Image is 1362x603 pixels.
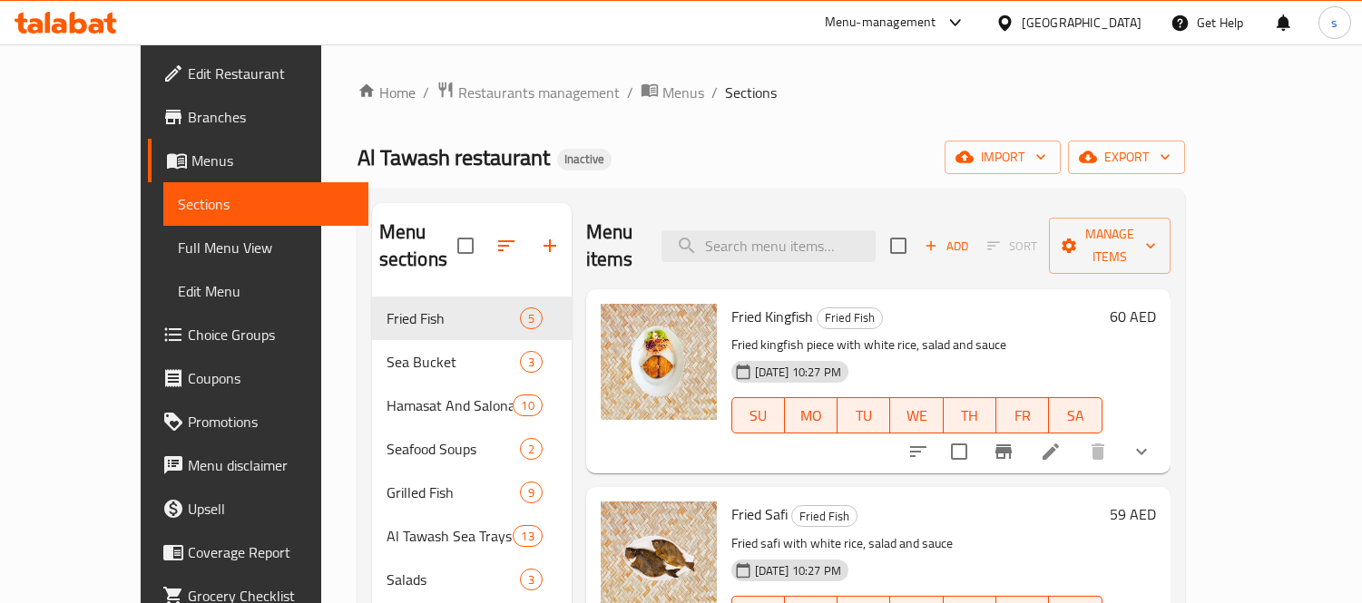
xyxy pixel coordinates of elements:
a: Restaurants management [436,81,620,104]
span: TU [845,403,883,429]
span: 2 [521,441,542,458]
a: Menus [641,81,704,104]
span: Sort sections [485,224,528,267]
button: Add section [528,224,572,267]
div: Grilled Fish9 [372,471,572,514]
div: items [520,307,543,329]
h2: Menu sections [379,219,457,273]
span: 5 [521,310,542,327]
div: Seafood Soups2 [372,427,572,471]
a: Menus [148,139,368,182]
button: delete [1076,430,1120,473]
p: Fried kingfish piece with white rice, salad and sauce [731,334,1102,356]
a: Choice Groups [148,313,368,356]
span: MO [792,403,830,429]
a: Full Menu View [163,226,368,269]
div: items [513,525,542,547]
span: 3 [521,571,542,588]
span: Restaurants management [458,82,620,103]
span: [DATE] 10:27 PM [748,562,848,579]
div: Fried Fish5 [372,297,572,340]
a: Promotions [148,400,368,443]
div: items [520,569,543,590]
span: Al Tawash restaurant [358,137,550,178]
div: items [520,351,543,373]
a: Coupons [148,356,368,400]
li: / [711,82,718,103]
button: WE [890,397,943,433]
a: Edit Menu [163,269,368,313]
input: search [661,230,876,262]
span: Upsell [188,498,354,520]
a: Menu disclaimer [148,443,368,487]
button: export [1068,141,1185,174]
h6: 59 AED [1110,501,1156,527]
span: Salads [387,569,520,590]
a: Sections [163,182,368,226]
span: export [1083,146,1171,169]
span: 10 [514,397,541,414]
button: FR [996,397,1049,433]
span: Grilled Fish [387,481,520,503]
span: 3 [521,354,542,371]
span: Fried Fish [792,506,857,527]
div: Seafood Soups [387,438,520,460]
button: TU [838,397,890,433]
h6: 60 AED [1110,304,1156,329]
div: items [520,481,543,503]
span: Manage items [1063,223,1156,268]
span: Menus [191,150,354,171]
div: Fried Fish [791,505,857,527]
span: Al Tawash Sea Trays [387,525,514,547]
div: Al Tawash Sea Trays13 [372,514,572,558]
span: SA [1056,403,1094,429]
button: Manage items [1049,218,1171,274]
nav: breadcrumb [358,81,1185,104]
li: / [423,82,429,103]
span: Add [922,236,971,257]
button: Branch-specific-item [982,430,1025,473]
span: Sections [725,82,777,103]
button: show more [1120,430,1163,473]
span: Select to update [940,433,978,471]
span: SU [740,403,778,429]
a: Edit menu item [1040,441,1062,462]
span: Coverage Report [188,541,354,563]
p: Fried safi with white rice, salad and sauce [731,532,1102,555]
span: Fried Fish [818,307,882,328]
span: Sea Bucket [387,351,520,373]
img: Fried Kingfish [601,304,717,420]
a: Home [358,82,416,103]
span: Menus [662,82,704,103]
span: Inactive [557,151,612,167]
div: Hamasat And Salona [387,394,514,416]
span: Select all sections [446,227,485,265]
li: / [627,82,633,103]
span: 9 [521,484,542,501]
div: Fried Fish [817,307,883,329]
span: TH [951,403,989,429]
button: sort-choices [897,430,940,473]
a: Branches [148,95,368,139]
div: items [513,394,542,416]
span: Coupons [188,367,354,389]
span: s [1331,13,1338,33]
span: Fried Safi [731,501,788,528]
a: Coverage Report [148,530,368,574]
button: SU [731,397,785,433]
span: Fried Fish [387,307,520,329]
span: WE [897,403,936,429]
div: items [520,438,543,460]
span: Promotions [188,411,354,433]
svg: Show Choices [1131,441,1152,462]
span: [DATE] 10:27 PM [748,364,848,381]
span: Choice Groups [188,324,354,345]
span: Branches [188,106,354,128]
span: Edit Restaurant [188,63,354,84]
span: Select section [879,227,917,265]
div: Salads3 [372,558,572,601]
